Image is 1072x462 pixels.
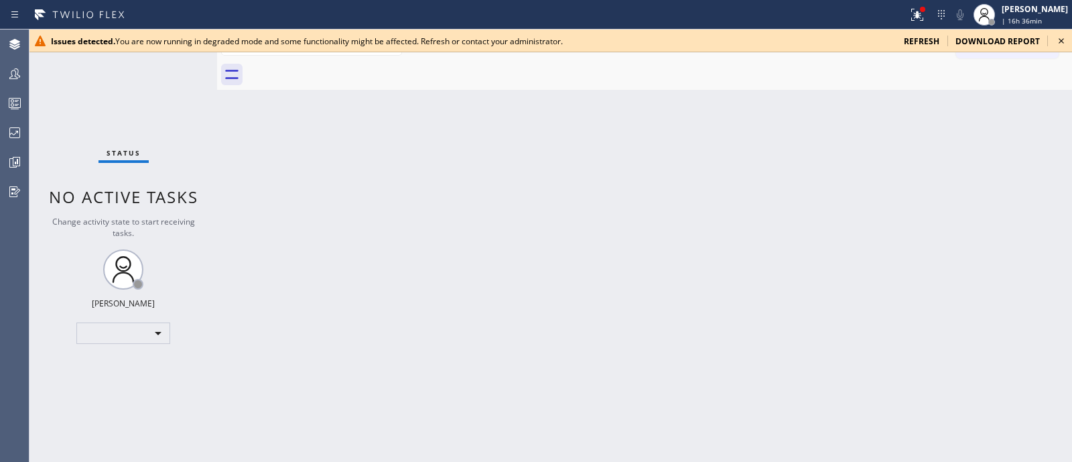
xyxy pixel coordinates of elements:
span: No active tasks [49,186,198,208]
div: ​ [76,323,170,344]
span: refresh [904,36,939,47]
span: Change activity state to start receiving tasks. [52,216,195,239]
span: Status [107,148,141,158]
div: [PERSON_NAME] [92,298,155,309]
button: Mute [951,5,969,24]
div: [PERSON_NAME] [1002,3,1068,15]
b: Issues detected. [51,36,115,47]
span: | 16h 36min [1002,16,1042,25]
div: You are now running in degraded mode and some functionality might be affected. Refresh or contact... [51,36,893,47]
span: download report [955,36,1040,47]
